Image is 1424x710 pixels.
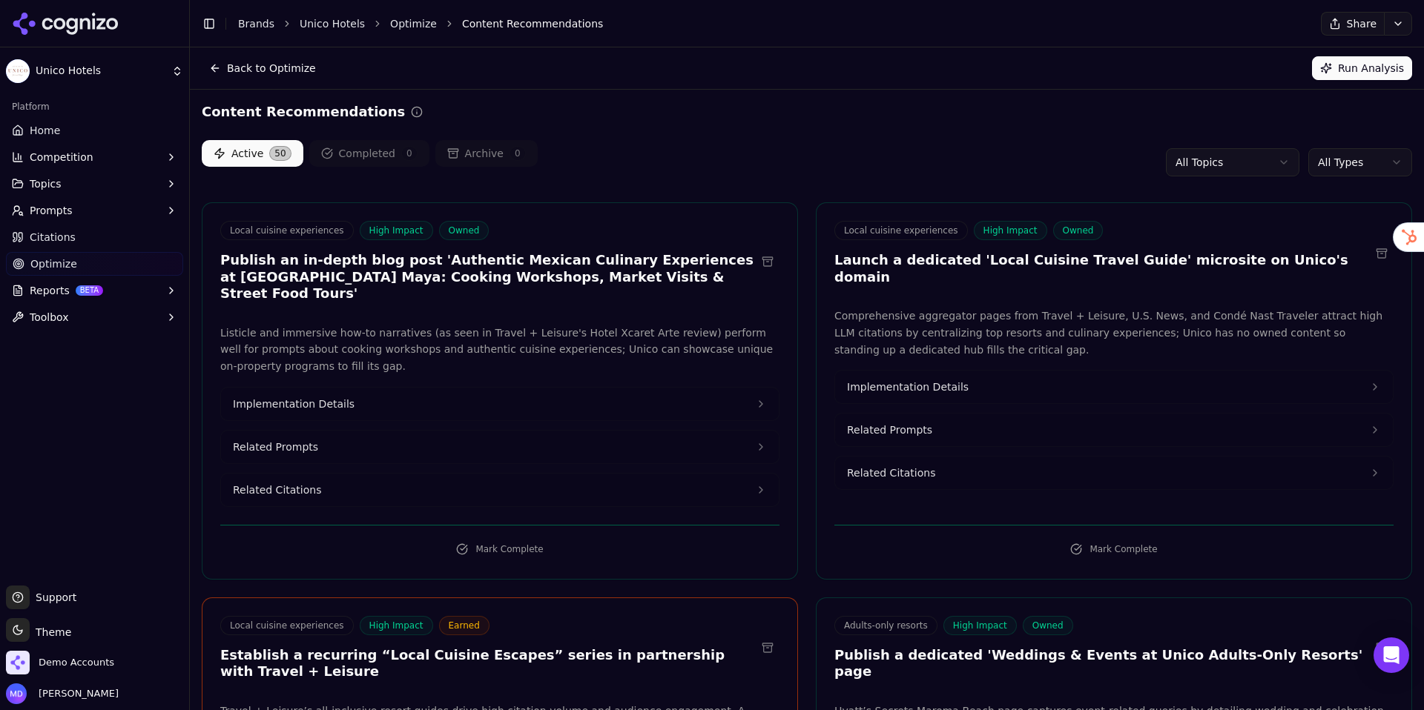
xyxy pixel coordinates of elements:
[462,16,603,31] span: Content Recommendations
[847,465,935,480] span: Related Citations
[220,537,779,561] button: Mark Complete
[835,414,1393,446] button: Related Prompts
[30,626,71,638] span: Theme
[1370,636,1394,660] button: Archive recommendation
[401,146,418,161] span: 0
[238,16,1291,31] nav: breadcrumb
[6,95,183,119] div: Platform
[202,140,303,167] button: Active50
[1374,637,1409,673] div: Open Intercom Messenger
[6,651,30,674] img: Demo Accounts
[847,422,932,437] span: Related Prompts
[834,308,1394,358] p: Comprehensive aggregator pages from Travel + Leisure, U.S. News, and Condé Nast Traveler attract ...
[202,102,405,122] h2: Content Recommendations
[6,225,183,249] a: Citations
[439,221,489,240] span: Owned
[390,16,437,31] a: Optimize
[233,397,355,411] span: Implementation Details
[6,651,114,674] button: Open organization switcher
[1370,242,1394,265] button: Archive recommendation
[834,647,1370,680] h3: Publish a dedicated 'Weddings & Events at Unico Adults-Only Resorts' page
[6,199,183,222] button: Prompts
[30,590,76,605] span: Support
[220,325,779,375] p: Listicle and immersive how-to narratives (as seen in Travel + Leisure's Hotel Xcaret Arte review)...
[36,64,165,78] span: Unico Hotels
[233,482,321,497] span: Related Citations
[30,283,70,298] span: Reports
[30,176,62,191] span: Topics
[30,123,60,138] span: Home
[220,252,756,302] h3: Publish an in-depth blog post 'Authentic Mexican Culinary Experiences at [GEOGRAPHIC_DATA] Maya: ...
[834,221,968,240] span: Local cuisine experiences
[360,616,433,635] span: High Impact
[233,439,318,454] span: Related Prompts
[269,146,291,161] span: 50
[6,59,30,83] img: Unico Hotels
[835,371,1393,403] button: Implementation Details
[221,474,779,506] button: Related Citations
[6,145,183,169] button: Competition
[39,656,114,669] span: Demo Accounts
[221,431,779,463] button: Related Prompts
[756,250,779,273] button: Archive recommendation
[6,683,119,704] button: Open user button
[974,221,1047,240] span: High Impact
[300,16,365,31] a: Unico Hotels
[1312,56,1412,80] button: Run Analysis
[756,636,779,660] button: Archive recommendation
[943,616,1017,635] span: High Impact
[834,616,937,635] span: Adults-only resorts
[30,230,76,245] span: Citations
[1321,12,1384,36] button: Share
[220,221,354,240] span: Local cuisine experiences
[6,305,183,329] button: Toolbox
[6,252,183,276] a: Optimize
[221,388,779,420] button: Implementation Details
[6,279,183,302] button: ReportsBETA
[30,310,69,325] span: Toolbox
[6,683,27,704] img: Melissa Dowd
[202,56,323,80] button: Back to Optimize
[435,140,538,167] button: Archive0
[238,18,274,30] a: Brands
[834,252,1370,285] h3: Launch a dedicated 'Local Cuisine Travel Guide' microsite on Unico's domain
[847,379,969,394] span: Implementation Details
[6,119,183,142] a: Home
[33,687,119,700] span: [PERSON_NAME]
[1053,221,1104,240] span: Owned
[439,616,489,635] span: Earned
[835,457,1393,489] button: Related Citations
[30,203,73,218] span: Prompts
[510,146,526,161] span: 0
[834,537,1394,561] button: Mark Complete
[360,221,433,240] span: High Impact
[30,150,93,165] span: Competition
[220,616,354,635] span: Local cuisine experiences
[6,172,183,196] button: Topics
[76,285,103,296] span: BETA
[30,256,77,271] span: Optimize
[309,140,429,167] button: Completed0
[220,647,756,680] h3: Establish a recurring “Local Cuisine Escapes” series in partnership with Travel + Leisure
[1023,616,1073,635] span: Owned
